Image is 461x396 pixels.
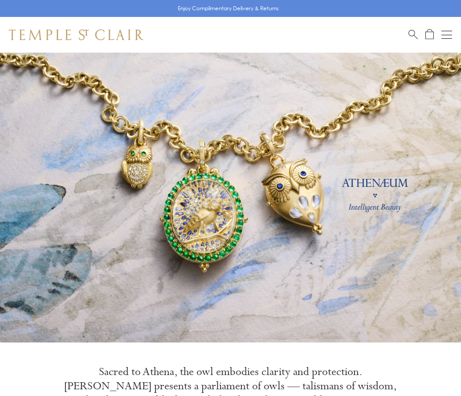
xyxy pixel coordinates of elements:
a: Search [408,29,418,40]
p: Enjoy Complimentary Delivery & Returns [178,4,279,13]
button: Open navigation [441,29,452,40]
img: Temple St. Clair [9,29,143,40]
a: Open Shopping Bag [425,29,434,40]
